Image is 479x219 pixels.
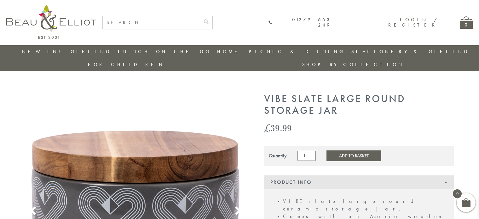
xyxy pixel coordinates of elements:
[264,175,454,189] div: Product Info
[118,48,211,55] a: Lunch On The Go
[460,16,473,29] a: 0
[269,153,287,159] div: Quantity
[388,16,438,28] a: Login / Register
[326,150,381,161] button: Add to Basket
[217,48,242,55] a: Home
[264,121,270,134] span: £
[88,61,164,68] a: For Children
[283,198,447,213] li: VIBE slate large round ceramic storage jar.
[268,17,331,28] a: 01279 653 249
[22,48,64,55] a: New in!
[249,48,345,55] a: Picnic & Dining
[302,61,404,68] a: Shop by collection
[297,151,316,161] input: Product quantity
[71,48,112,55] a: Gifting
[6,5,96,39] img: logo
[264,121,292,134] bdi: 39.99
[264,93,454,117] h1: Vibe Slate Large Round Storage Jar
[453,189,462,198] span: 0
[103,16,200,29] input: SEARCH
[351,48,470,55] a: Stationery & Gifting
